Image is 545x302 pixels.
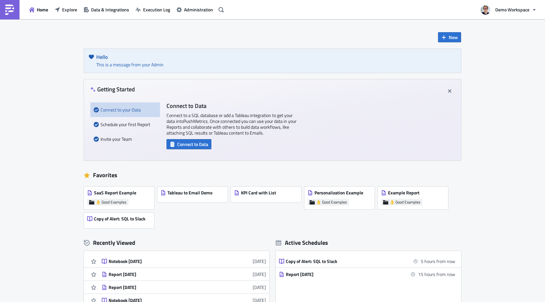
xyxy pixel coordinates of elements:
[37,6,48,13] span: Home
[304,183,378,209] a: Personalization Example👌 Good Examples
[102,268,266,281] a: Report [DATE][DATE]
[231,183,304,209] a: KPI Card with List
[253,271,266,278] time: 2025-09-29T12:40:06Z
[84,170,461,180] div: Favorites
[166,112,297,136] p: Connect to a SQL database or add a Tableau integration to get your data into PushMetrics . Once c...
[495,6,529,13] span: Demo Workspace
[94,102,157,117] div: Connect to your Data
[109,271,222,277] div: Report [DATE]
[276,239,328,246] div: Active Schedules
[449,34,458,41] span: New
[26,5,51,15] button: Home
[5,5,15,15] img: PushMetrics
[94,216,145,222] span: Copy of Alert: SQL to Slack
[253,258,266,265] time: 2025-09-29T12:41:12Z
[418,271,455,278] time: 2025-10-03 08:00
[286,271,400,277] div: Report [DATE]
[62,6,77,13] span: Explore
[157,183,231,209] a: Tableau to Email Demo
[378,183,451,209] a: Example Report👌 Good Examples
[480,4,491,15] img: Avatar
[173,5,216,15] button: Administration
[314,190,363,196] span: Personalization Example
[388,190,419,196] span: Example Report
[94,190,136,196] span: SaaS Report Example
[91,6,129,13] span: Data & Integrations
[390,200,420,205] span: 👌 Good Examples
[102,255,266,268] a: Notebook [DATE][DATE]
[109,258,222,264] div: Notebook [DATE]
[96,54,456,59] h5: Hello
[132,5,173,15] button: Execution Log
[421,258,455,265] time: 2025-10-02 22:00
[84,183,157,209] a: SaaS Report Example👌 Good Examples
[80,5,132,15] button: Data & Integrations
[51,5,80,15] button: Explore
[167,190,212,196] span: Tableau to Email Demo
[96,200,126,205] span: 👌 Good Examples
[94,117,157,132] div: Schedule your first Report
[90,86,135,93] h4: Getting Started
[143,6,170,13] span: Execution Log
[166,102,297,109] h4: Connect to Data
[96,61,456,68] div: This is a message from your Admin
[166,140,211,147] a: Connect to Data
[166,139,211,149] button: Connect to Data
[279,268,455,281] a: Report [DATE]15 hours from now
[279,255,455,268] a: Copy of Alert: SQL to Slack5 hours from now
[184,6,213,13] span: Administration
[438,32,461,42] button: New
[241,190,276,196] span: KPI Card with List
[253,284,266,291] time: 2025-07-29T08:18:47Z
[109,284,222,290] div: Report [DATE]
[477,3,540,17] button: Demo Workspace
[84,209,157,228] a: Copy of Alert: SQL to Slack
[84,238,269,248] div: Recently Viewed
[316,200,347,205] span: 👌 Good Examples
[94,132,157,146] div: Invite your Team
[102,281,266,294] a: Report [DATE][DATE]
[286,258,400,264] div: Copy of Alert: SQL to Slack
[177,141,208,148] span: Connect to Data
